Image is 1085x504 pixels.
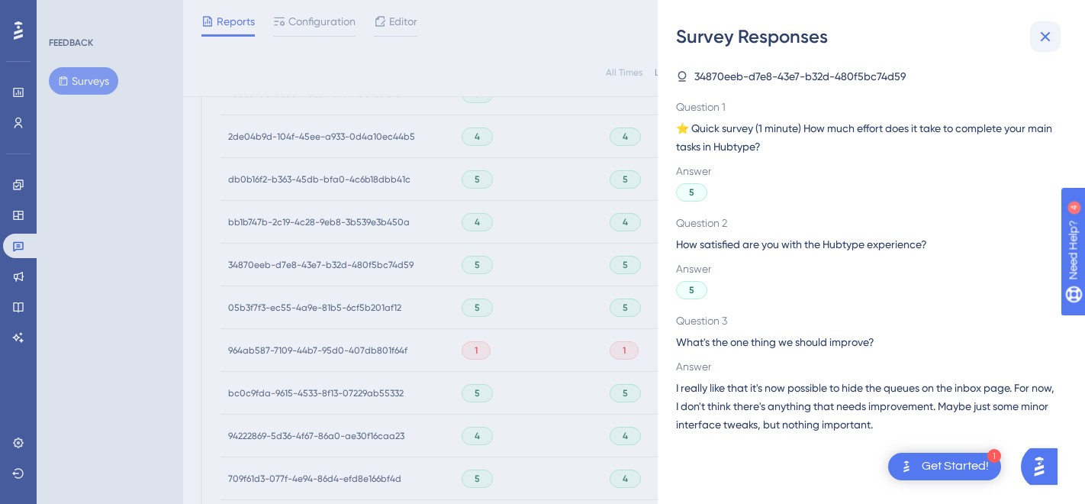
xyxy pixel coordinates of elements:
[689,186,694,199] span: 5
[922,458,989,475] div: Get Started!
[676,24,1067,49] div: Survey Responses
[676,260,1054,278] span: Answer
[676,98,1054,116] span: Question 1
[676,214,1054,232] span: Question 2
[106,8,111,20] div: 4
[676,119,1054,156] span: ⭐️ Quick survey (1 minute) How much effort does it take to complete your main tasks in Hubtype?
[676,357,1054,376] span: Answer
[676,235,1054,254] span: How satisfied are you with the Hubtype experience?
[676,312,1054,330] span: Question 3
[888,453,1001,480] div: Open Get Started! checklist, remaining modules: 1
[1021,444,1067,489] iframe: UserGuiding AI Assistant Launcher
[36,4,95,22] span: Need Help?
[676,162,1054,180] span: Answer
[987,449,1001,463] div: 1
[676,333,1054,351] span: What's the one thing we should improve?
[897,457,916,476] img: launcher-image-alternative-text
[676,379,1054,434] span: I really like that it's now possible to hide the queues on the inbox page. For now, I don't think...
[689,284,694,296] span: 5
[694,67,906,86] span: 34870eeb-d7e8-43e7-b32d-480f5bc74d59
